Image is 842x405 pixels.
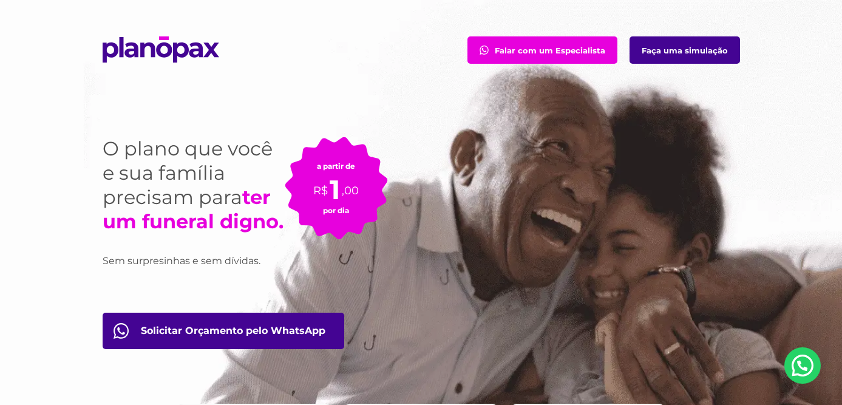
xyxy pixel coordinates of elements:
strong: ter um funeral digno. [103,185,283,233]
a: Falar com um Especialista [467,36,617,64]
h3: Sem surpresinhas e sem dívidas. [103,253,285,269]
a: Nosso Whatsapp [784,347,821,384]
p: R$ ,00 [313,171,359,199]
img: planopax [103,36,219,63]
h1: O plano que você e sua família precisam para [103,137,285,234]
img: fale com consultor [480,46,489,55]
img: fale com consultor [114,323,129,339]
small: por dia [323,206,349,215]
span: 1 [330,173,340,206]
a: Faça uma simulação [630,36,740,64]
small: a partir de [317,162,355,171]
a: Orçamento pelo WhatsApp btn-orcamento [103,313,344,349]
